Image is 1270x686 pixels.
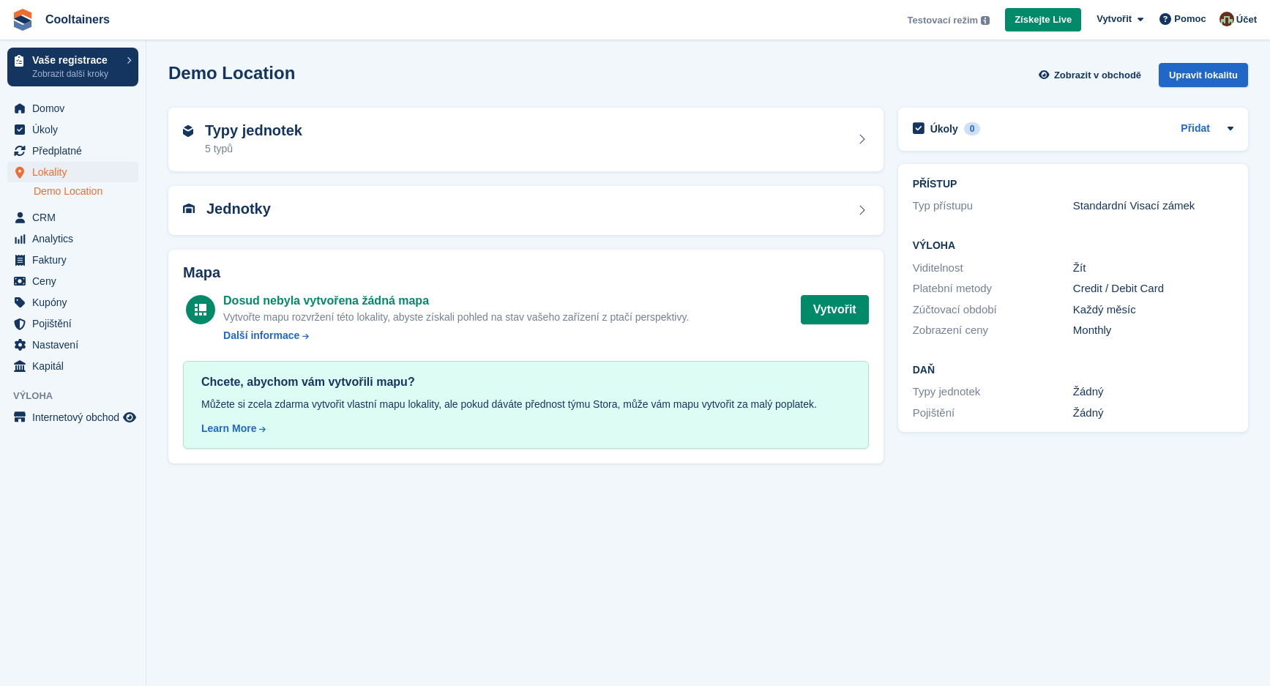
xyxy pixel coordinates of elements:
[183,264,869,281] h2: Mapa
[201,421,256,436] div: Learn More
[913,280,1073,297] div: Platební metody
[205,122,302,139] h2: Typy jednotek
[913,198,1073,215] div: Typ přístupu
[183,125,193,137] img: unit-type-icn-2b2737a686de81e16bb02015468b77c625bbabd49415b5ef34ead5e3b44a266d.svg
[913,260,1073,277] div: Viditelnost
[7,98,138,119] a: menu
[1073,384,1233,400] div: Žádný
[195,304,206,316] img: map-icn-white-8b231986280072e83805622d3debb4903e2986e43859118e7b4002611c8ef794.svg
[7,250,138,270] a: menu
[223,292,689,310] div: Dosud nebyla vytvořena žádná mapa
[1073,198,1233,215] div: Standardní Visací zámek
[168,186,884,235] a: Jednotky
[32,228,120,249] span: Analytics
[32,141,120,161] span: Předplatné
[34,184,138,198] a: Demo Location
[913,179,1233,190] h2: PŘÍSTUP
[201,421,851,436] a: Learn More
[32,119,120,140] span: Úkoly
[7,141,138,161] a: menu
[7,228,138,249] a: menu
[930,122,958,135] h2: Úkoly
[7,407,138,428] a: menu
[1073,322,1233,339] div: Monthly
[7,335,138,355] a: menu
[1236,12,1257,27] span: Účet
[913,240,1233,252] h2: Výloha
[205,141,302,157] div: 5 typů
[981,16,990,25] img: icon-info-grey-7440780725fd019a000dd9b08b2336e03edf1995a4989e88bcd33f0948082b44.svg
[913,322,1073,339] div: Zobrazení ceny
[913,384,1073,400] div: Typy jednotek
[7,292,138,313] a: menu
[12,9,34,31] img: stora-icon-8386f47178a22dfd0bd8f6a31ec36ba5ce8667c1dd55bd0f319d3a0aa187defe.svg
[32,407,120,428] span: Internetový obchod
[1073,302,1233,318] div: Každý měsíc
[121,409,138,426] a: Náhled obchodu
[32,292,120,313] span: Kupóny
[32,55,119,65] p: Vaše registrace
[7,119,138,140] a: menu
[168,108,884,172] a: Typy jednotek 5 typů
[1097,12,1132,26] span: Vytvořit
[913,365,1233,376] h2: Daň
[223,310,689,325] div: Vytvořte mapu rozvržení této lokality, abyste získali pohled na stav vašeho zařízení z ptačí pers...
[40,7,116,31] a: Cooltainers
[7,162,138,182] a: menu
[7,313,138,334] a: menu
[32,98,120,119] span: Domov
[32,162,120,182] span: Lokality
[32,207,120,228] span: CRM
[1174,12,1206,26] span: Pomoc
[1073,405,1233,422] div: Žádný
[801,295,869,324] button: Vytvořit
[32,250,120,270] span: Faktury
[908,13,979,28] span: Testovací režim
[32,356,120,376] span: Kapitál
[32,271,120,291] span: Ceny
[1015,12,1072,27] span: Získejte Live
[7,356,138,376] a: menu
[1159,63,1248,93] a: Upravit lokalitu
[913,302,1073,318] div: Zúčtovací období
[1073,260,1233,277] div: Žít
[7,207,138,228] a: menu
[13,389,146,403] span: Výloha
[1073,280,1233,297] div: Credit / Debit Card
[913,405,1073,422] div: Pojištění
[32,67,119,81] p: Zobrazit další kroky
[32,313,120,334] span: Pojištění
[1005,8,1081,32] a: Získejte Live
[1037,63,1147,87] a: Zobrazit v obchodě
[32,335,120,355] span: Nastavení
[223,328,689,343] a: Další informace
[1159,63,1248,87] div: Upravit lokalitu
[183,204,195,214] img: unit-icn-7be61d7bf1b0ce9d3e12c5938cc71ed9869f7b940bace4675aadf7bd6d80202e.svg
[201,373,851,391] div: Chcete, abychom vám vytvořili mapu?
[7,271,138,291] a: menu
[1054,68,1141,83] span: Zobrazit v obchodě
[964,122,981,135] div: 0
[7,48,138,86] a: Vaše registrace Zobrazit další kroky
[223,328,299,343] div: Další informace
[206,201,271,217] h2: Jednotky
[201,397,851,412] div: Můžete si zcela zdarma vytvořit vlastní mapu lokality, ale pokud dáváte přednost týmu Stora, může...
[1181,121,1210,138] a: Přidat
[168,63,295,83] h2: Demo Location
[1219,12,1234,26] img: Tomáš Lichtenberg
